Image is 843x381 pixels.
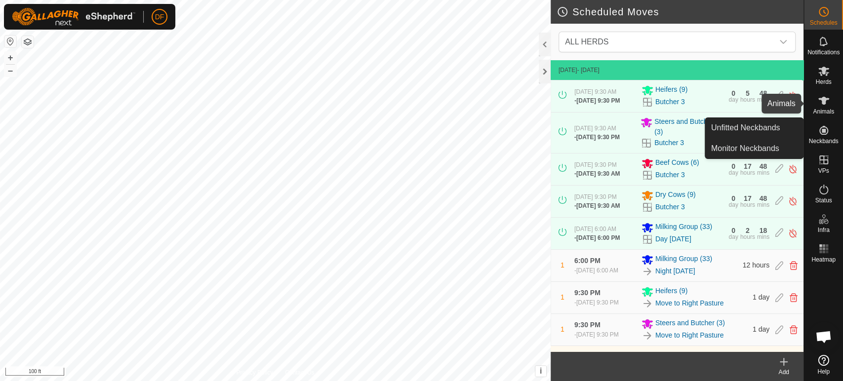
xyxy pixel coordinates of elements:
a: Butcher 3 [655,97,685,107]
a: Butcher 3 [655,202,685,212]
div: 48 [760,90,767,97]
div: day [728,202,738,208]
span: [DATE] 9:30 AM [576,170,620,177]
span: [DATE] 9:30 PM [576,134,620,141]
span: DF [155,12,164,22]
div: mins [757,97,769,103]
div: 17 [744,195,752,202]
span: ALL HERDS [565,38,608,46]
div: Open chat [809,322,839,351]
div: - [574,201,620,210]
span: Milking Group (33) [655,254,712,266]
span: Unfitted Neckbands [711,122,780,134]
span: Dry Cows (9) [655,190,696,201]
div: mins [757,202,769,208]
img: To [642,266,653,277]
span: 1 [561,261,564,269]
div: Add [764,368,803,377]
div: 0 [731,195,735,202]
div: 0 [731,163,735,170]
div: day [728,97,738,103]
div: 0 [731,90,735,97]
a: Unfitted Neckbands [705,118,803,138]
img: Turn off schedule move [788,196,798,206]
a: Night [DATE] [655,266,695,276]
span: Heifers (9) [655,84,687,96]
span: [DATE] 9:30 AM [574,88,616,95]
a: Contact Us [285,368,314,377]
img: Turn off schedule move [788,91,798,101]
div: - [574,330,619,339]
img: Turn off schedule move [788,164,798,174]
img: Gallagher Logo [12,8,135,26]
div: - [574,298,619,307]
img: To [642,298,653,309]
span: Steers and Butcher (3) [654,116,723,137]
a: Monitor Neckbands [705,139,803,158]
span: [DATE] 6:00 PM [576,234,620,241]
span: 9:30 PM [574,289,601,297]
div: day [728,170,738,176]
span: 1 day [753,293,769,301]
button: Map Layers [22,36,34,48]
span: Heatmap [811,257,836,263]
div: mins [757,170,769,176]
span: ALL HERDS [561,32,773,52]
span: 1 day [753,325,769,333]
span: [DATE] [559,67,577,74]
span: [DATE] 9:30 AM [576,202,620,209]
span: - [DATE] [577,67,600,74]
h2: Scheduled Moves [557,6,803,18]
span: [DATE] 9:30 PM [576,299,619,306]
div: 5 [746,90,750,97]
div: dropdown trigger [773,32,793,52]
div: 2 [746,227,750,234]
div: 17 [744,163,752,170]
div: - [574,133,620,142]
div: - [574,96,620,105]
a: Butcher 3 [655,170,685,180]
button: – [4,65,16,76]
span: [DATE] 6:00 AM [576,267,618,274]
span: Infra [817,227,829,233]
button: + [4,52,16,64]
img: To [642,330,653,342]
span: 1 [561,325,564,333]
span: Herds [815,79,831,85]
span: [DATE] 9:30 PM [576,97,620,104]
span: Notifications [807,49,840,55]
a: Day [DATE] [655,234,691,244]
button: i [535,366,546,377]
span: Beef Cows (6) [655,157,699,169]
span: 12 hours [743,261,769,269]
div: - [574,169,620,178]
span: Help [817,369,830,375]
div: hours [740,170,755,176]
button: Reset Map [4,36,16,47]
span: 6:00 PM [574,257,601,265]
span: Schedules [809,20,837,26]
span: Status [815,197,832,203]
img: Turn off schedule move [788,228,798,238]
span: [DATE] 9:30 AM [574,125,616,132]
span: 1 [561,293,564,301]
div: 18 [760,227,767,234]
span: i [540,367,542,375]
span: [DATE] 6:00 AM [574,226,616,232]
a: Help [804,351,843,379]
div: hours [740,202,755,208]
span: Heifers (9) [655,286,687,298]
span: [DATE] 9:30 PM [574,193,617,200]
div: 48 [760,195,767,202]
a: Move to Right Pasture [655,298,724,308]
span: Animals [813,109,834,114]
a: Privacy Policy [236,368,273,377]
div: hours [740,234,755,240]
div: - [574,266,618,275]
div: mins [757,234,769,240]
a: Butcher 3 [654,138,684,148]
span: 9:30 PM [574,321,601,329]
div: day [728,234,738,240]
